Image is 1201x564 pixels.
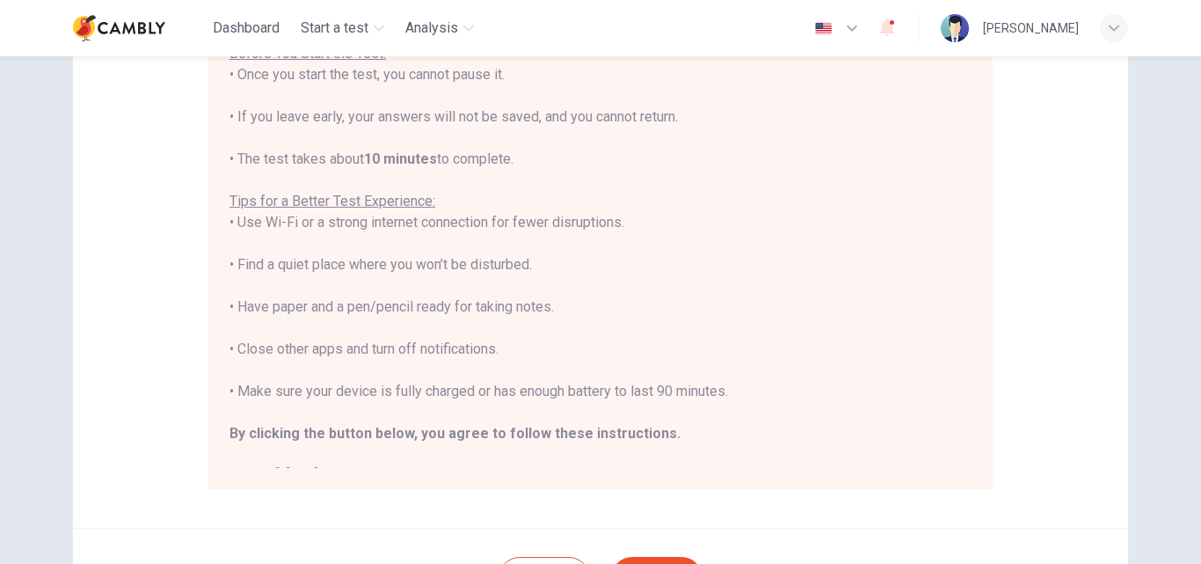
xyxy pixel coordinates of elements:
button: Analysis [398,12,481,44]
img: Profile picture [941,14,969,42]
img: Cambly logo [73,11,165,46]
span: Dashboard [213,18,280,39]
div: [PERSON_NAME] [983,18,1079,39]
a: Cambly logo [73,11,206,46]
span: Analysis [405,18,458,39]
u: Tips for a Better Test Experience: [229,193,435,209]
button: Dashboard [206,12,287,44]
b: By clicking the button below, you agree to follow these instructions. [229,425,681,442]
button: Start a test [294,12,391,44]
h2: Good luck! [229,465,972,487]
b: 10 minutes [364,150,437,167]
img: en [812,22,834,35]
span: Start a test [301,18,368,39]
div: You are about to start a . • Once you start the test, you cannot pause it. • If you leave early, ... [229,1,972,487]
